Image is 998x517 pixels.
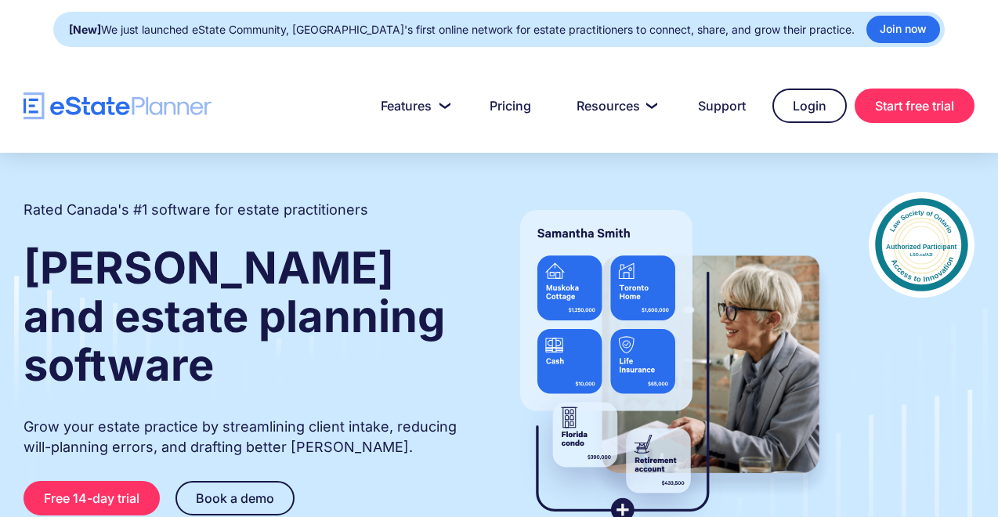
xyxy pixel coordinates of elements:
a: Features [362,90,463,121]
strong: [PERSON_NAME] and estate planning software [24,241,445,392]
p: Grow your estate practice by streamlining client intake, reducing will-planning errors, and draft... [24,417,471,457]
a: Resources [558,90,671,121]
h2: Rated Canada's #1 software for estate practitioners [24,200,368,220]
a: Free 14-day trial [24,481,160,515]
a: Book a demo [175,481,295,515]
a: Join now [866,16,940,43]
a: Login [772,89,847,123]
a: home [24,92,212,120]
a: Pricing [471,90,550,121]
div: We just launched eState Community, [GEOGRAPHIC_DATA]'s first online network for estate practition... [69,19,855,41]
strong: [New] [69,23,101,36]
a: Start free trial [855,89,974,123]
a: Support [679,90,765,121]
